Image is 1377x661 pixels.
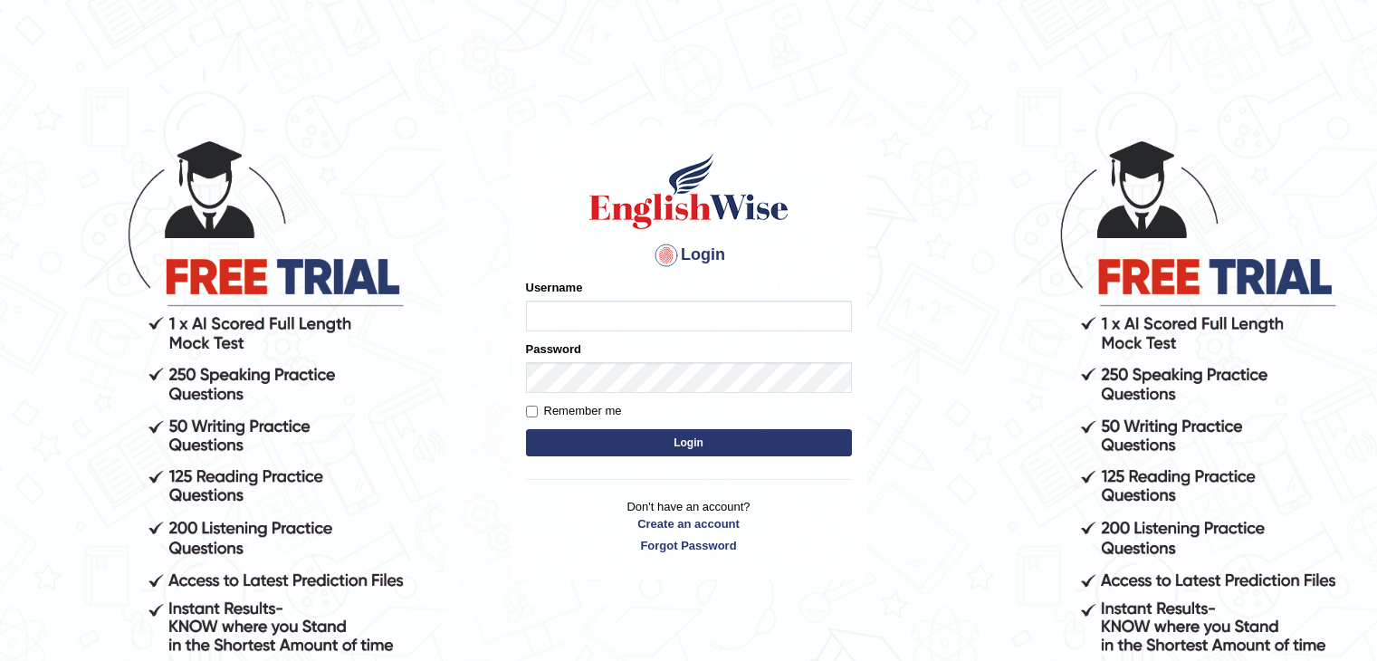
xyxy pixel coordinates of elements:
label: Password [526,340,581,358]
h4: Login [526,241,852,270]
a: Create an account [526,515,852,532]
a: Forgot Password [526,537,852,554]
button: Login [526,429,852,456]
input: Remember me [526,406,538,417]
label: Username [526,279,583,296]
label: Remember me [526,402,622,420]
img: Logo of English Wise sign in for intelligent practice with AI [586,150,792,232]
p: Don't have an account? [526,498,852,554]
